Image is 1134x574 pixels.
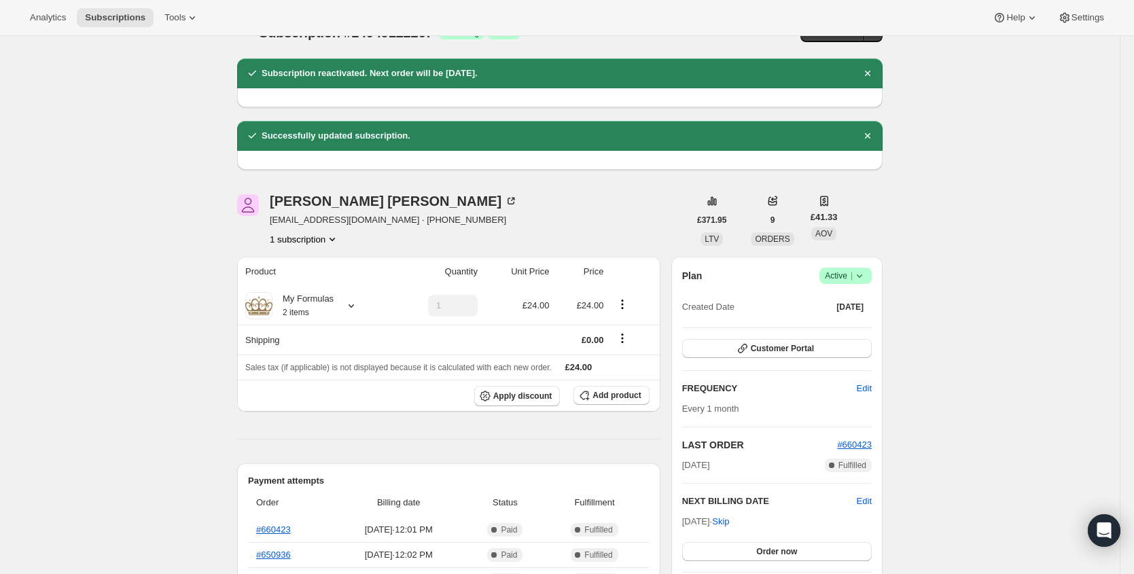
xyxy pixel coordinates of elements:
[256,524,291,535] a: #660423
[272,292,334,319] div: My Formulas
[248,474,650,488] h2: Payment attempts
[851,270,853,281] span: |
[612,331,633,346] button: Shipping actions
[828,298,872,317] button: [DATE]
[682,403,739,414] span: Every 1 month
[522,300,550,310] span: £24.00
[682,438,838,452] h2: LAST ORDER
[335,523,463,537] span: [DATE] · 12:01 PM
[30,12,66,23] span: Analytics
[482,257,554,287] th: Unit Price
[22,8,74,27] button: Analytics
[682,382,857,395] h2: FREQUENCY
[270,232,339,246] button: Product actions
[837,440,872,450] a: #660423
[858,64,877,83] button: Dismiss notification
[985,8,1046,27] button: Help
[1006,12,1025,23] span: Help
[849,378,880,399] button: Edit
[857,495,872,508] button: Edit
[237,325,393,355] th: Shipping
[815,229,832,238] span: AOV
[248,488,331,518] th: Order
[825,269,866,283] span: Active
[756,546,797,557] span: Order now
[762,211,783,230] button: 9
[682,300,734,314] span: Created Date
[245,363,552,372] span: Sales tax (if applicable) is not displayed because it is calculated with each new order.
[838,460,866,471] span: Fulfilled
[682,269,703,283] h2: Plan
[77,8,154,27] button: Subscriptions
[471,496,540,509] span: Status
[164,12,185,23] span: Tools
[237,257,393,287] th: Product
[577,300,604,310] span: £24.00
[697,215,726,226] span: £371.95
[548,496,641,509] span: Fulfillment
[270,213,518,227] span: [EMAIL_ADDRESS][DOMAIN_NAME] · [PHONE_NUMBER]
[270,194,518,208] div: [PERSON_NAME] [PERSON_NAME]
[584,524,612,535] span: Fulfilled
[592,390,641,401] span: Add product
[1071,12,1104,23] span: Settings
[335,548,463,562] span: [DATE] · 12:02 PM
[474,386,561,406] button: Apply discount
[682,495,857,508] h2: NEXT BILLING DATE
[682,542,872,561] button: Order now
[262,129,410,143] h2: Successfully updated subscription.
[836,302,864,312] span: [DATE]
[755,234,790,244] span: ORDERS
[689,211,734,230] button: £371.95
[582,335,604,345] span: £0.00
[1050,8,1112,27] button: Settings
[335,496,463,509] span: Billing date
[705,234,719,244] span: LTV
[156,8,207,27] button: Tools
[283,308,309,317] small: 2 items
[1088,514,1120,547] div: Open Intercom Messenger
[712,515,729,528] span: Skip
[612,297,633,312] button: Product actions
[573,386,649,405] button: Add product
[493,391,552,401] span: Apply discount
[751,343,814,354] span: Customer Portal
[237,194,259,216] span: Katie Watts
[858,126,877,145] button: Dismiss notification
[584,550,612,560] span: Fulfilled
[85,12,145,23] span: Subscriptions
[682,459,710,472] span: [DATE]
[256,550,291,560] a: #650936
[682,339,872,358] button: Customer Portal
[393,257,482,287] th: Quantity
[770,215,775,226] span: 9
[811,211,838,224] span: £41.33
[262,67,478,80] h2: Subscription reactivated. Next order will be [DATE].
[704,511,737,533] button: Skip
[682,516,730,526] span: [DATE] ·
[553,257,607,287] th: Price
[501,524,517,535] span: Paid
[565,362,592,372] span: £24.00
[857,382,872,395] span: Edit
[501,550,517,560] span: Paid
[837,438,872,452] button: #660423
